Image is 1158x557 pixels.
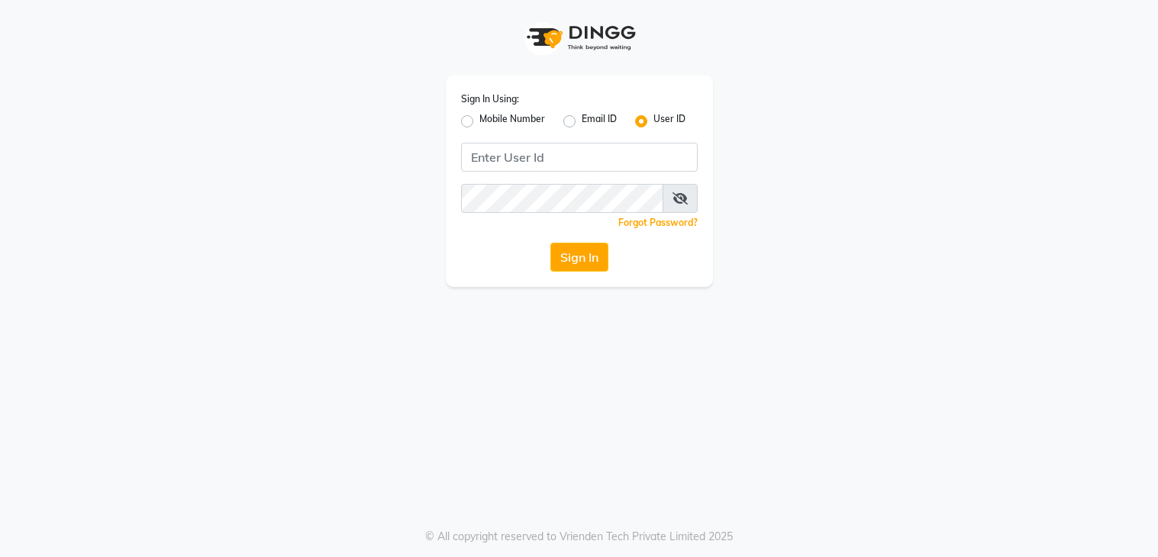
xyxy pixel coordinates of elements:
[518,15,640,60] img: logo1.svg
[550,243,608,272] button: Sign In
[618,217,698,228] a: Forgot Password?
[461,143,698,172] input: Username
[479,112,545,130] label: Mobile Number
[461,184,663,213] input: Username
[461,92,519,106] label: Sign In Using:
[582,112,617,130] label: Email ID
[653,112,685,130] label: User ID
